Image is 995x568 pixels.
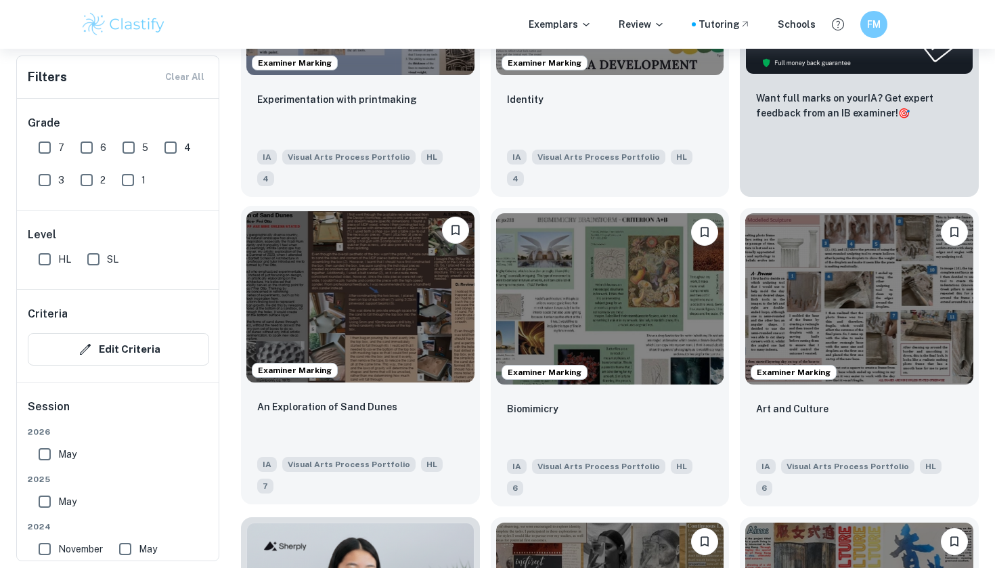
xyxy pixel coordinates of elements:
span: 3 [58,173,64,188]
span: 2 [100,173,106,188]
span: IA [257,150,277,165]
span: IA [756,459,776,474]
span: Visual Arts Process Portfolio [781,459,914,474]
span: 6 [756,481,772,496]
span: HL [421,150,443,165]
span: 2025 [28,473,209,485]
span: Visual Arts Process Portfolio [282,457,416,472]
img: Visual Arts Process Portfolio IA example thumbnail: An Exploration of Sand Dunes [246,211,474,382]
h6: Grade [28,115,209,131]
span: Visual Arts Process Portfolio [282,150,416,165]
p: Review [619,17,665,32]
span: IA [257,457,277,472]
p: An Exploration of Sand Dunes [257,399,397,414]
span: Examiner Marking [252,57,337,69]
span: May [58,494,76,509]
button: Help and Feedback [826,13,849,36]
p: Want full marks on your IA ? Get expert feedback from an IB examiner! [756,91,963,121]
span: HL [671,459,692,474]
h6: Level [28,227,209,243]
a: Examiner MarkingBookmarkArt and CultureIAVisual Arts Process PortfolioHL6 [740,208,979,506]
button: Bookmark [691,528,718,555]
span: 2026 [28,426,209,438]
button: Bookmark [941,219,968,246]
span: Visual Arts Process Portfolio [532,459,665,474]
span: HL [671,150,692,165]
span: 4 [257,171,274,186]
button: Bookmark [691,219,718,246]
img: Visual Arts Process Portfolio IA example thumbnail: Biomimicry [496,213,724,384]
img: Visual Arts Process Portfolio IA example thumbnail: Art and Culture [745,213,973,384]
span: IA [507,459,527,474]
a: Examiner MarkingBookmarkBiomimicryIAVisual Arts Process PortfolioHL6 [491,208,730,506]
img: Clastify logo [81,11,167,38]
button: Bookmark [941,528,968,555]
span: May [139,542,157,556]
span: SL [107,252,118,267]
span: 4 [184,140,191,155]
span: HL [421,457,443,472]
span: 6 [507,481,523,496]
p: Biomimicry [507,401,558,416]
button: FM [860,11,887,38]
span: HL [920,459,942,474]
span: 4 [507,171,524,186]
button: Bookmark [442,217,469,244]
span: 🎯 [898,108,910,118]
p: Art and Culture [756,401,828,416]
span: 7 [58,140,64,155]
span: Visual Arts Process Portfolio [532,150,665,165]
p: Identity [507,92,544,107]
span: IA [507,150,527,165]
span: November [58,542,103,556]
span: May [58,447,76,462]
p: Experimentation with printmaking [257,92,417,107]
h6: FM [866,17,882,32]
span: 5 [142,140,148,155]
h6: Session [28,399,209,426]
a: Schools [778,17,816,32]
h6: Criteria [28,306,68,322]
button: Edit Criteria [28,333,209,366]
span: Examiner Marking [502,57,587,69]
p: Exemplars [529,17,592,32]
a: Examiner MarkingBookmarkAn Exploration of Sand DunesIAVisual Arts Process PortfolioHL7 [241,208,480,506]
span: 2024 [28,521,209,533]
span: 6 [100,140,106,155]
span: 1 [141,173,146,188]
span: 7 [257,479,273,494]
span: Examiner Marking [252,364,337,376]
span: HL [58,252,71,267]
a: Tutoring [699,17,751,32]
span: Examiner Marking [502,366,587,378]
h6: Filters [28,68,67,87]
span: Examiner Marking [751,366,836,378]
